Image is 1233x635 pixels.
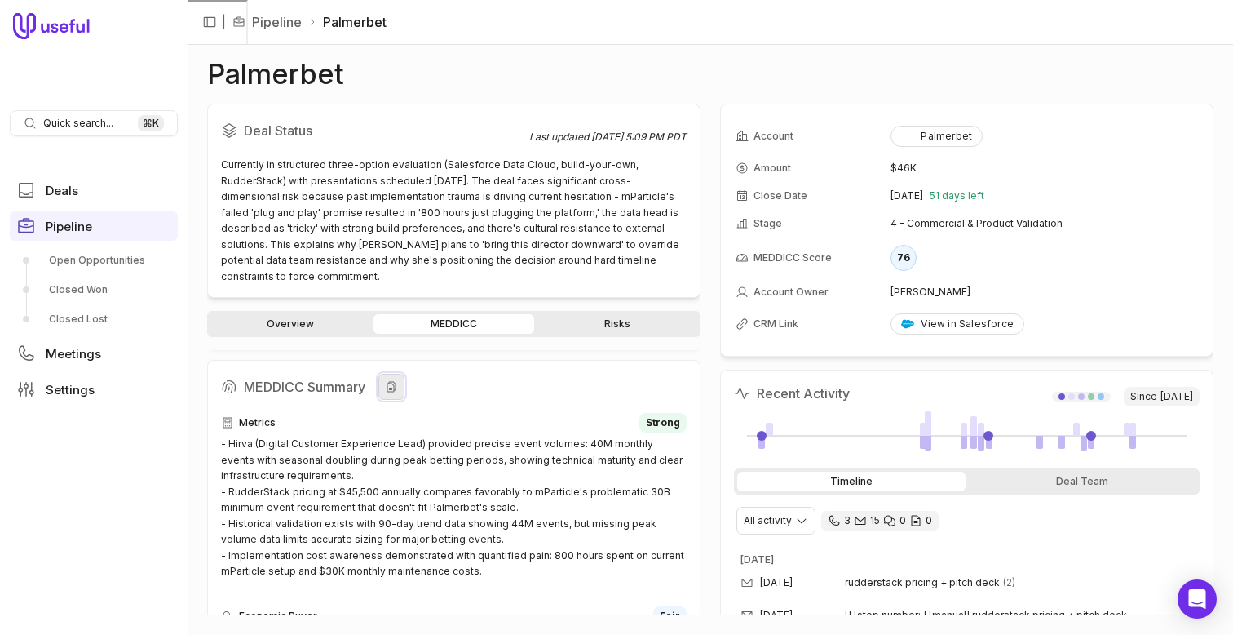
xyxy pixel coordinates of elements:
time: [DATE] 5:09 PM PDT [591,131,687,143]
span: Stage [753,217,782,230]
a: Overview [210,314,370,334]
td: 4 - Commercial & Product Validation [890,211,1198,237]
div: - Hirva (Digital Customer Experience Lead) provided precise event volumes: 40M monthly events wit... [221,436,687,579]
span: Strong [646,416,680,429]
a: Open Opportunities [10,247,178,273]
td: $46K [890,155,1198,181]
a: Risks [537,314,697,334]
span: 51 days left [930,189,984,202]
a: MEDDICC [373,314,533,334]
span: Since [1124,387,1200,406]
time: [DATE] [740,553,774,566]
span: Account [753,130,793,143]
time: [DATE] [760,576,793,589]
button: Collapse sidebar [197,10,222,34]
span: MEDDICC Score [753,251,832,264]
div: 76 [890,245,917,271]
a: Pipeline [252,12,302,32]
div: Metrics [221,413,687,433]
div: Open Intercom Messenger [1178,579,1217,619]
div: View in Salesforce [901,317,1014,331]
span: Deals [46,184,78,197]
time: [DATE] [760,609,793,622]
a: Pipeline [10,211,178,241]
div: 3 calls and 15 email threads [821,511,939,531]
time: [DATE] [890,189,923,202]
span: Close Date [753,189,807,202]
span: | [222,12,226,32]
div: Deal Team [969,472,1197,491]
button: Palmerbet [890,126,983,147]
div: Last updated [529,131,687,144]
span: Pipeline [46,220,92,233]
div: Timeline [737,472,966,491]
a: View in Salesforce [890,313,1024,335]
time: [DATE] [1160,390,1193,403]
h2: Deal Status [221,118,529,144]
div: Palmerbet [901,130,972,143]
span: Meetings [46,348,101,360]
h2: Recent Activity [734,384,850,403]
span: Amount [753,162,791,175]
span: Settings [46,384,95,396]
span: 2 emails in thread [1003,576,1015,589]
li: Palmerbet [308,12,387,32]
span: rudderstack pricing + pitch deck [845,576,1000,589]
div: Currently in structured three-option evaluation (Salesforce Data Cloud, build-your-own, RudderSta... [221,157,687,284]
a: Closed Won [10,277,178,303]
span: Fair [660,610,680,623]
span: Account Owner [753,286,829,299]
h1: Palmerbet [207,64,344,84]
a: Settings [10,375,178,404]
td: [PERSON_NAME] [890,279,1198,305]
h2: MEDDICC Summary [221,374,687,400]
kbd: ⌘ K [138,115,164,131]
span: [] [step number: ] [manual] rudderstack pricing + pitch deck [845,609,1127,622]
a: Closed Lost [10,306,178,332]
a: Deals [10,175,178,205]
div: Economic Buyer [221,606,687,626]
div: Pipeline submenu [10,247,178,332]
a: Meetings [10,339,178,368]
span: Quick search... [43,117,113,130]
span: CRM Link [753,317,798,331]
